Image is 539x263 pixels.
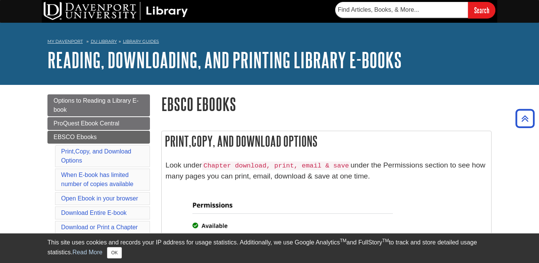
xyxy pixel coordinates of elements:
[61,224,138,230] a: Download or Print a Chapter
[107,247,122,258] button: Close
[513,113,537,124] a: Back to Top
[382,238,389,243] sup: TM
[47,131,150,144] a: EBSCO Ebooks
[335,2,468,18] input: Find Articles, Books, & More...
[54,97,139,113] span: Options to Reading a Library E-book
[47,48,402,72] a: Reading, Downloading, and Printing Library E-books
[61,148,131,164] a: Print,Copy, and Download Options
[54,120,119,127] span: ProQuest Ebook Central
[335,2,495,18] form: Searches DU Library's articles, books, and more
[47,38,83,45] a: My Davenport
[72,249,102,255] a: Read More
[47,36,492,49] nav: breadcrumb
[202,161,350,170] code: Chapter download, print, email & save
[44,2,188,20] img: DU Library
[47,117,150,130] a: ProQuest Ebook Central
[61,210,127,216] a: Download Entire E-book
[61,195,138,202] a: Open Ebook in your browser
[91,39,117,44] a: DU Library
[123,39,159,44] a: Library Guides
[161,94,492,114] h1: EBSCO Ebooks
[47,94,150,116] a: Options to Reading a Library E-book
[468,2,495,18] input: Search
[61,172,133,187] a: When E-book has limited number of copies available
[340,238,346,243] sup: TM
[54,134,97,140] span: EBSCO Ebooks
[47,238,492,258] div: This site uses cookies and records your IP address for usage statistics. Additionally, we use Goo...
[162,131,491,151] h2: Print,Copy, and Download Options
[165,160,487,182] p: Look under under the Permissions section to see how many pages you can print, email, download & s...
